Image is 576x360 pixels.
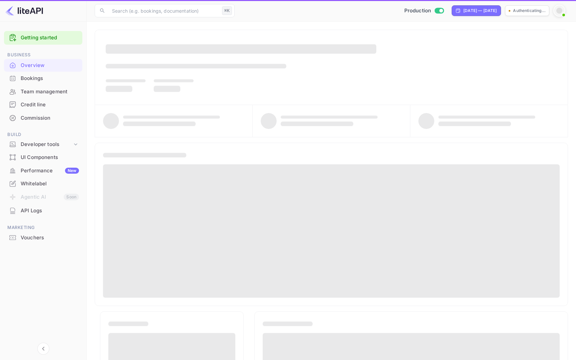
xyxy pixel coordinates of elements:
a: API Logs [4,204,82,217]
span: Build [4,131,82,138]
div: Credit line [21,101,79,109]
div: Developer tools [21,141,72,148]
div: Bookings [4,72,82,85]
div: ⌘K [222,6,232,15]
div: Overview [21,62,79,69]
div: Bookings [21,75,79,82]
div: Switch to Sandbox mode [402,7,447,15]
p: Authenticating... [513,8,546,14]
div: Vouchers [21,234,79,242]
a: Credit line [4,98,82,111]
div: Getting started [4,31,82,45]
a: UI Components [4,151,82,163]
a: Whitelabel [4,177,82,190]
span: Marketing [4,224,82,231]
div: Performance [21,167,79,175]
input: Search (e.g. bookings, documentation) [108,4,219,17]
a: Getting started [21,34,79,42]
img: LiteAPI logo [5,5,43,16]
div: UI Components [21,154,79,161]
div: Click to change the date range period [452,5,501,16]
div: UI Components [4,151,82,164]
a: Team management [4,85,82,98]
a: Overview [4,59,82,71]
div: Whitelabel [21,180,79,188]
div: Developer tools [4,139,82,150]
a: Commission [4,112,82,124]
button: Collapse navigation [37,343,49,355]
span: Production [404,7,431,15]
span: Business [4,51,82,59]
div: [DATE] — [DATE] [463,8,497,14]
div: New [65,168,79,174]
div: API Logs [21,207,79,215]
div: Commission [4,112,82,125]
a: PerformanceNew [4,164,82,177]
a: Bookings [4,72,82,84]
div: Overview [4,59,82,72]
a: Vouchers [4,231,82,244]
div: Team management [21,88,79,96]
div: Commission [21,114,79,122]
